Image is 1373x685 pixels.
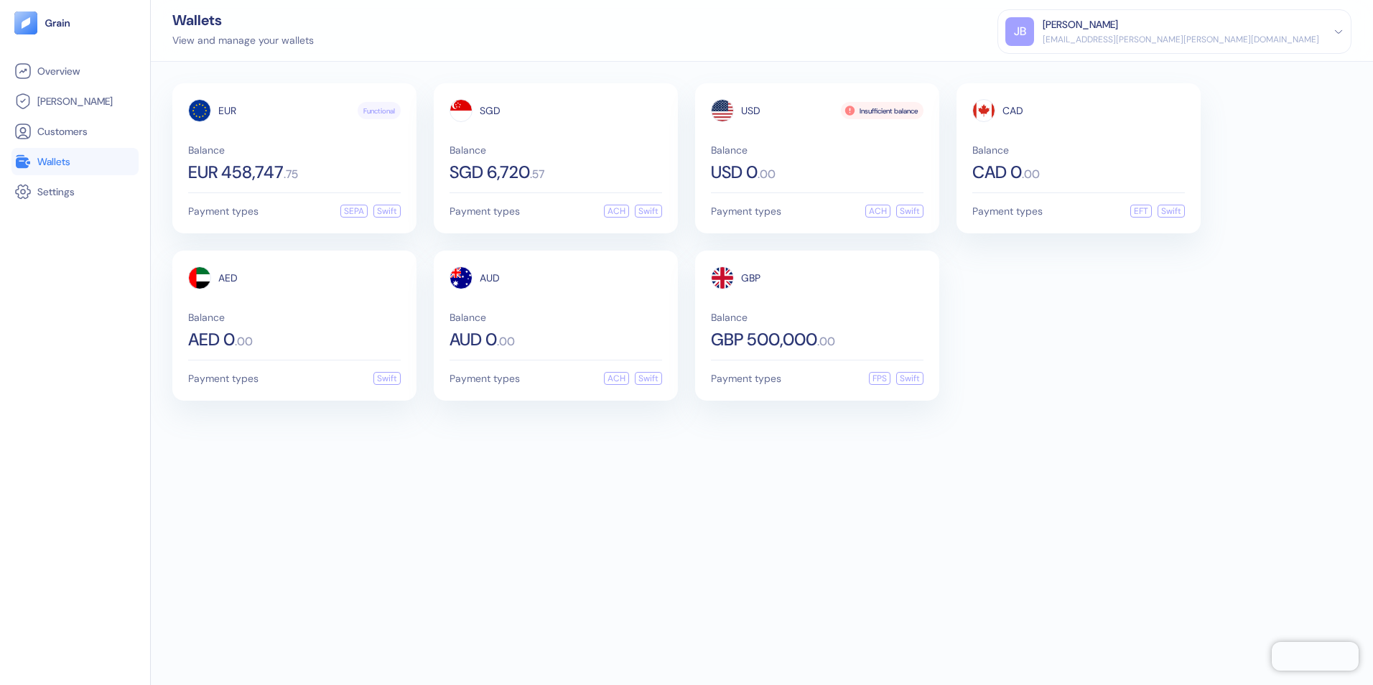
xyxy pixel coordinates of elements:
span: Payment types [188,206,259,216]
span: Balance [450,312,662,322]
span: Balance [188,145,401,155]
span: Customers [37,124,88,139]
span: Wallets [37,154,70,169]
span: Balance [711,312,923,322]
img: logo [45,18,71,28]
a: [PERSON_NAME] [14,93,136,110]
span: Payment types [450,206,520,216]
div: JB [1005,17,1034,46]
div: SEPA [340,205,368,218]
span: AED 0 [188,331,235,348]
span: . 57 [530,169,544,180]
span: USD [741,106,760,116]
div: Swift [373,372,401,385]
span: Payment types [450,373,520,383]
div: Swift [635,372,662,385]
a: Customers [14,123,136,140]
a: Wallets [14,153,136,170]
div: Swift [896,372,923,385]
span: Settings [37,185,75,199]
span: EUR [218,106,236,116]
span: . 00 [817,336,835,348]
div: Swift [1158,205,1185,218]
span: AED [218,273,238,283]
a: Overview [14,62,136,80]
div: [EMAIL_ADDRESS][PERSON_NAME][PERSON_NAME][DOMAIN_NAME] [1043,33,1319,46]
span: SGD [480,106,501,116]
iframe: Chatra live chat [1272,642,1359,671]
span: AUD [480,273,500,283]
span: Payment types [188,373,259,383]
a: Settings [14,183,136,200]
div: Swift [896,205,923,218]
div: ACH [604,205,629,218]
span: Balance [711,145,923,155]
span: EUR 458,747 [188,164,284,181]
span: . 00 [1022,169,1040,180]
span: Balance [450,145,662,155]
span: [PERSON_NAME] [37,94,113,108]
span: USD 0 [711,164,758,181]
div: Wallets [172,13,314,27]
span: Payment types [711,206,781,216]
span: SGD 6,720 [450,164,530,181]
div: Insufficient balance [841,102,923,119]
img: logo-tablet-V2.svg [14,11,37,34]
div: ACH [604,372,629,385]
span: CAD 0 [972,164,1022,181]
div: ACH [865,205,890,218]
span: GBP [741,273,760,283]
span: . 00 [235,336,253,348]
span: . 00 [497,336,515,348]
span: Overview [37,64,80,78]
div: View and manage your wallets [172,33,314,48]
div: FPS [869,372,890,385]
span: . 75 [284,169,298,180]
div: Swift [635,205,662,218]
span: Balance [188,312,401,322]
span: Balance [972,145,1185,155]
span: Functional [363,106,395,116]
div: Swift [373,205,401,218]
span: Payment types [711,373,781,383]
span: GBP 500,000 [711,331,817,348]
span: Payment types [972,206,1043,216]
div: EFT [1130,205,1152,218]
div: [PERSON_NAME] [1043,17,1118,32]
span: CAD [1002,106,1023,116]
span: AUD 0 [450,331,497,348]
span: . 00 [758,169,776,180]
